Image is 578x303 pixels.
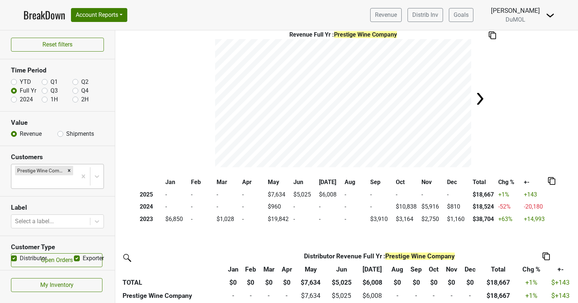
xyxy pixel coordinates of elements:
td: $810 [446,201,471,213]
th: $0 [242,276,259,289]
a: Revenue [370,8,402,22]
div: Revenue Full Yr : [215,30,471,39]
td: - [442,289,461,302]
h3: Customers [11,153,104,161]
th: Chg % [497,176,522,188]
a: Goals [449,8,473,22]
td: - [189,201,215,213]
td: - [224,289,242,302]
th: Sep: activate to sort column ascending [407,263,425,276]
td: - [420,188,446,201]
td: -20,180 [522,201,548,213]
td: - [164,201,189,213]
th: Aug [343,176,369,188]
th: Dec [446,176,471,188]
td: $7,634 [266,188,292,201]
td: +1 % [517,289,546,302]
th: $0 [425,276,442,289]
td: - [461,289,479,302]
td: - [318,201,343,213]
td: - [189,188,215,201]
td: - [425,289,442,302]
td: $1,028 [215,213,241,225]
td: - [318,213,343,225]
td: - [241,188,266,201]
td: $+143 [546,289,575,302]
div: Prestige Wine Company [15,166,65,175]
th: $0 [224,276,242,289]
label: Q4 [81,86,89,95]
td: $6,850 [164,213,189,225]
td: $5,916 [420,201,446,213]
td: - [394,188,420,201]
button: Reset filters [11,38,104,52]
h3: Label [11,204,104,212]
td: $1,160 [446,213,471,225]
label: Distributor [20,254,47,263]
span: DuMOL [506,16,525,23]
th: Nov: activate to sort column ascending [442,263,461,276]
td: $3,910 [369,213,394,225]
td: +14,993 [522,213,548,225]
a: My Inventory [11,278,102,292]
th: $38,704 [471,213,497,225]
th: Mar [215,176,241,188]
th: +-: activate to sort column ascending [546,263,575,276]
td: - [343,201,369,213]
th: Jun: activate to sort column ascending [326,263,357,276]
th: $5,025 [326,276,357,289]
td: +63 % [497,213,522,225]
th: Jun [292,176,318,188]
label: 2H [81,95,89,104]
label: Full Yr [20,86,36,95]
th: May: activate to sort column ascending [295,263,326,276]
td: $6,008 [318,188,343,201]
td: $960 [266,201,292,213]
label: Exporter [83,254,104,263]
th: Jan [164,176,189,188]
span: Prestige Wine Company [334,31,397,38]
a: BreakDown [23,7,65,23]
td: $5,025 [326,289,357,302]
td: - [292,213,318,225]
td: $6,008 [357,289,388,302]
th: &nbsp;: activate to sort column ascending [121,263,224,276]
img: filter [121,251,132,263]
th: $18,524 [471,201,497,213]
td: - [164,188,189,201]
th: $18,667 [479,289,517,302]
th: Jan: activate to sort column ascending [224,263,242,276]
td: - [189,213,215,225]
th: $6,008 [357,276,388,289]
th: Feb [189,176,215,188]
td: - [215,188,241,201]
th: TOTAL [121,276,224,289]
th: $18,667 [479,276,517,289]
th: Nov [420,176,446,188]
td: +143 [522,188,548,201]
th: Aug: activate to sort column ascending [388,263,407,276]
td: $19,842 [266,213,292,225]
td: - [278,289,295,302]
td: - [241,213,266,225]
td: - [215,201,241,213]
img: Copy to clipboard [489,31,496,39]
th: $0 [442,276,461,289]
th: Mar: activate to sort column ascending [259,263,278,276]
div: Remove Prestige Wine Company [65,166,73,175]
th: 2025 [138,188,164,201]
td: - [446,188,471,201]
th: Dec: activate to sort column ascending [461,263,479,276]
span: +1% [525,279,537,286]
label: Q3 [50,86,58,95]
th: Prestige Wine Company [121,289,224,302]
td: - [388,289,407,302]
label: 1H [50,95,58,104]
button: Account Reports [71,8,127,22]
td: $5,025 [292,188,318,201]
th: Oct: activate to sort column ascending [425,263,442,276]
td: - [292,201,318,213]
label: Q2 [81,78,89,86]
td: - [407,289,425,302]
td: $10,838 [394,201,420,213]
